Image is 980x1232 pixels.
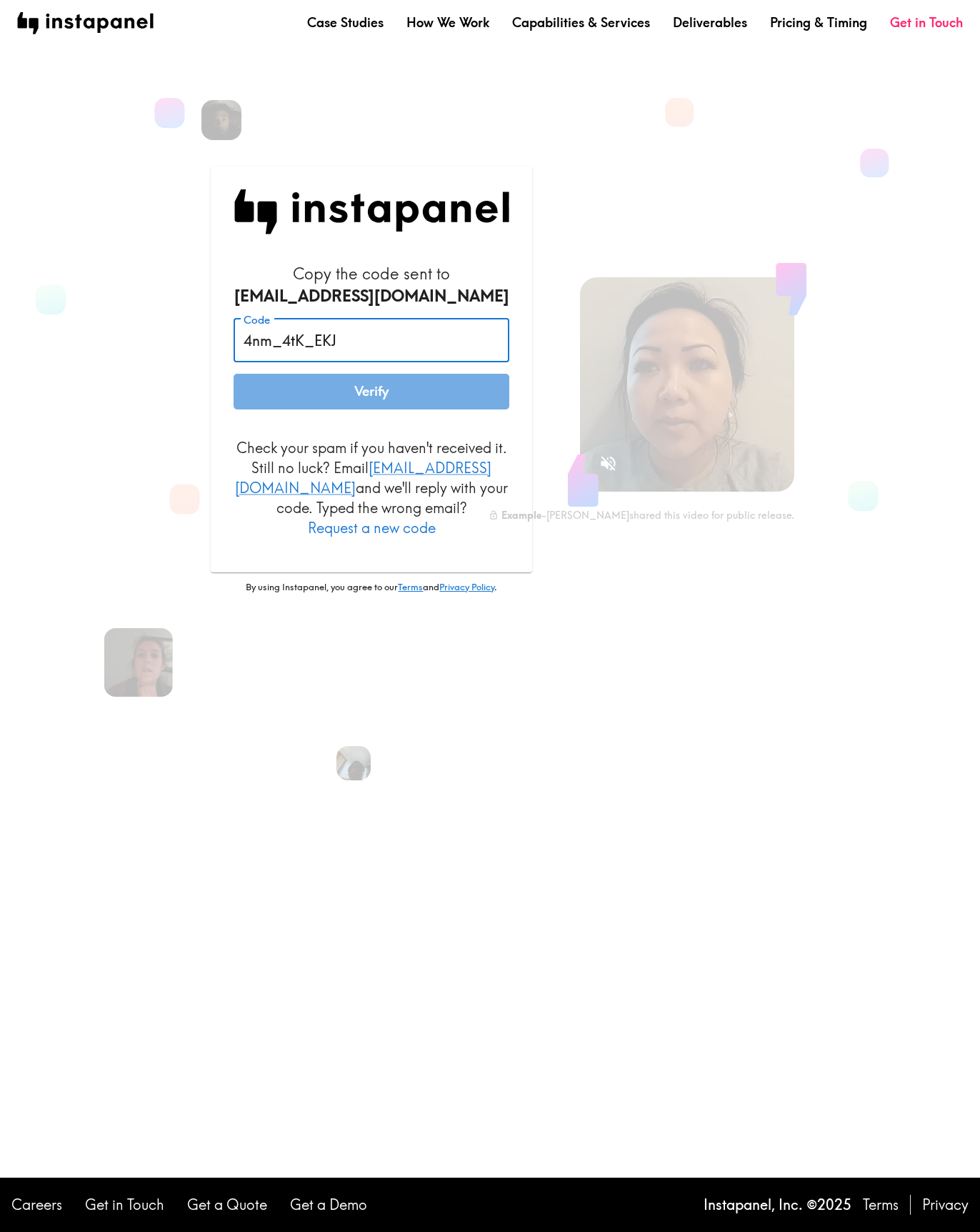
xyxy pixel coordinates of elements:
[234,374,509,409] button: Verify
[234,189,509,234] img: Instapanel
[593,448,624,479] button: Sound is off
[234,319,509,363] input: xxx_xxx_xxx
[863,1195,899,1215] a: Terms
[187,1195,267,1215] a: Get a Quote
[704,1195,851,1215] p: Instapanel, Inc. © 2025
[244,312,270,328] label: Code
[85,1195,164,1215] a: Get in Touch
[770,14,867,31] a: Pricing & Timing
[234,438,509,538] p: Check your spam if you haven't received it. Still no luck? Email and we'll reply with your code. ...
[922,1195,969,1215] a: Privacy
[673,14,747,31] a: Deliverables
[439,581,494,592] a: Privacy Policy
[211,581,532,594] p: By using Instapanel, you agree to our and .
[234,285,509,307] div: [EMAIL_ADDRESS][DOMAIN_NAME]
[489,509,794,522] div: - [PERSON_NAME] shared this video for public release.
[290,1195,367,1215] a: Get a Demo
[307,14,384,31] a: Case Studies
[406,14,489,31] a: How We Work
[17,12,154,34] img: instapanel
[235,459,491,497] a: [EMAIL_ADDRESS][DOMAIN_NAME]
[234,263,509,307] h6: Copy the code sent to
[201,100,241,140] img: Cory
[11,1195,62,1215] a: Careers
[104,628,172,697] img: Jennifer
[501,509,541,522] b: Example
[512,14,650,31] a: Capabilities & Services
[890,14,963,31] a: Get in Touch
[398,581,423,592] a: Terms
[308,518,436,538] button: Request a new code
[336,746,371,780] img: Jacqueline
